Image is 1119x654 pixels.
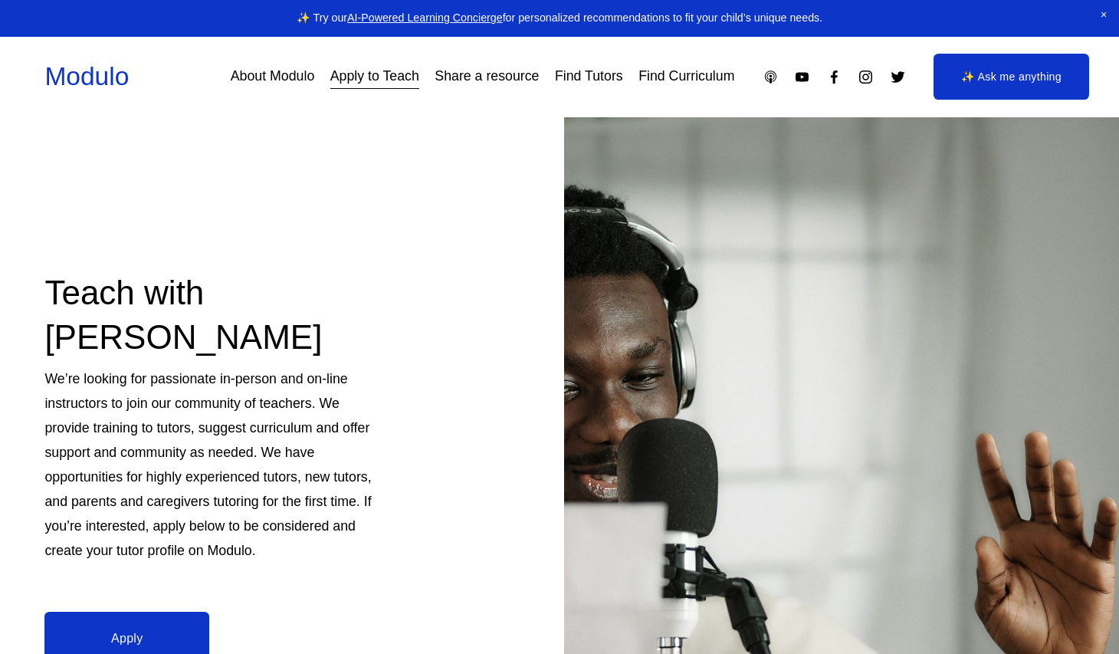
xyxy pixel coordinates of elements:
[231,63,315,90] a: About Modulo
[435,63,539,90] a: Share a resource
[934,54,1088,100] a: ✨ Ask me anything
[826,69,842,85] a: Facebook
[330,63,419,90] a: Apply to Teach
[44,62,129,90] a: Modulo
[858,69,874,85] a: Instagram
[44,367,382,564] p: We’re looking for passionate in-person and on-line instructors to join our community of teachers....
[555,63,623,90] a: Find Tutors
[890,69,906,85] a: Twitter
[763,69,779,85] a: Apple Podcasts
[794,69,810,85] a: YouTube
[44,271,382,359] h2: Teach with [PERSON_NAME]
[638,63,734,90] a: Find Curriculum
[347,12,503,24] a: AI-Powered Learning Concierge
